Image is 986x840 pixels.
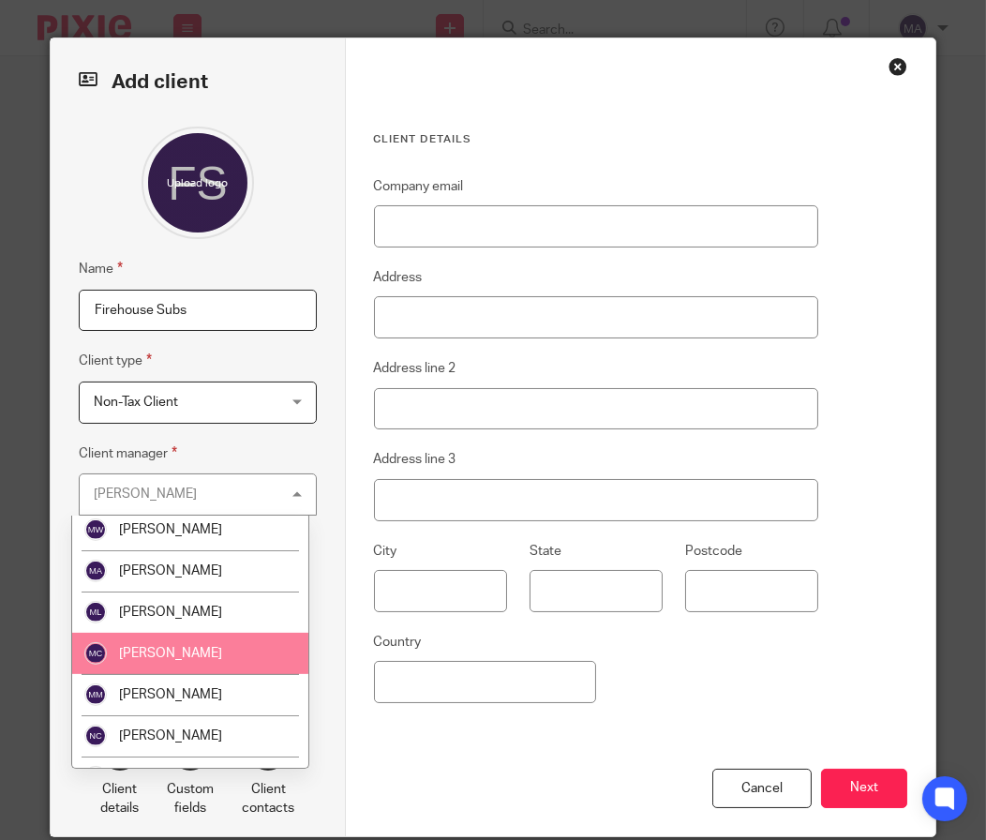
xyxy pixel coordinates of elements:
img: svg%3E [84,642,107,665]
img: svg%3E [84,601,107,623]
span: [PERSON_NAME] [119,688,222,701]
img: svg%3E [84,683,107,706]
label: City [374,542,397,561]
div: Cancel [712,769,812,809]
label: Company email [374,177,464,196]
div: Close this dialog window [889,57,907,76]
span: Non-Tax Client [94,396,178,409]
div: [PERSON_NAME] [94,487,197,501]
img: svg%3E [84,766,107,788]
span: [PERSON_NAME] [119,606,222,619]
span: [PERSON_NAME] [119,523,222,536]
button: Next [821,769,907,809]
img: svg%3E [84,518,107,541]
h2: Add client [79,67,317,98]
p: Custom fields [167,780,214,818]
span: [PERSON_NAME] [119,729,222,742]
span: [PERSON_NAME] [119,647,222,660]
img: svg%3E [84,725,107,747]
label: State [530,542,561,561]
p: Client details [100,780,139,818]
h3: Client details [374,132,819,147]
label: Country [374,633,422,652]
label: Postcode [685,542,742,561]
label: Client type [79,350,152,371]
label: Address line 3 [374,450,456,469]
span: [PERSON_NAME] [119,564,222,577]
label: Address line 2 [374,359,456,378]
p: Client contacts [242,780,294,818]
label: Client manager [79,442,177,464]
label: Address [374,268,423,287]
img: svg%3E [84,560,107,582]
label: Name [79,258,123,279]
